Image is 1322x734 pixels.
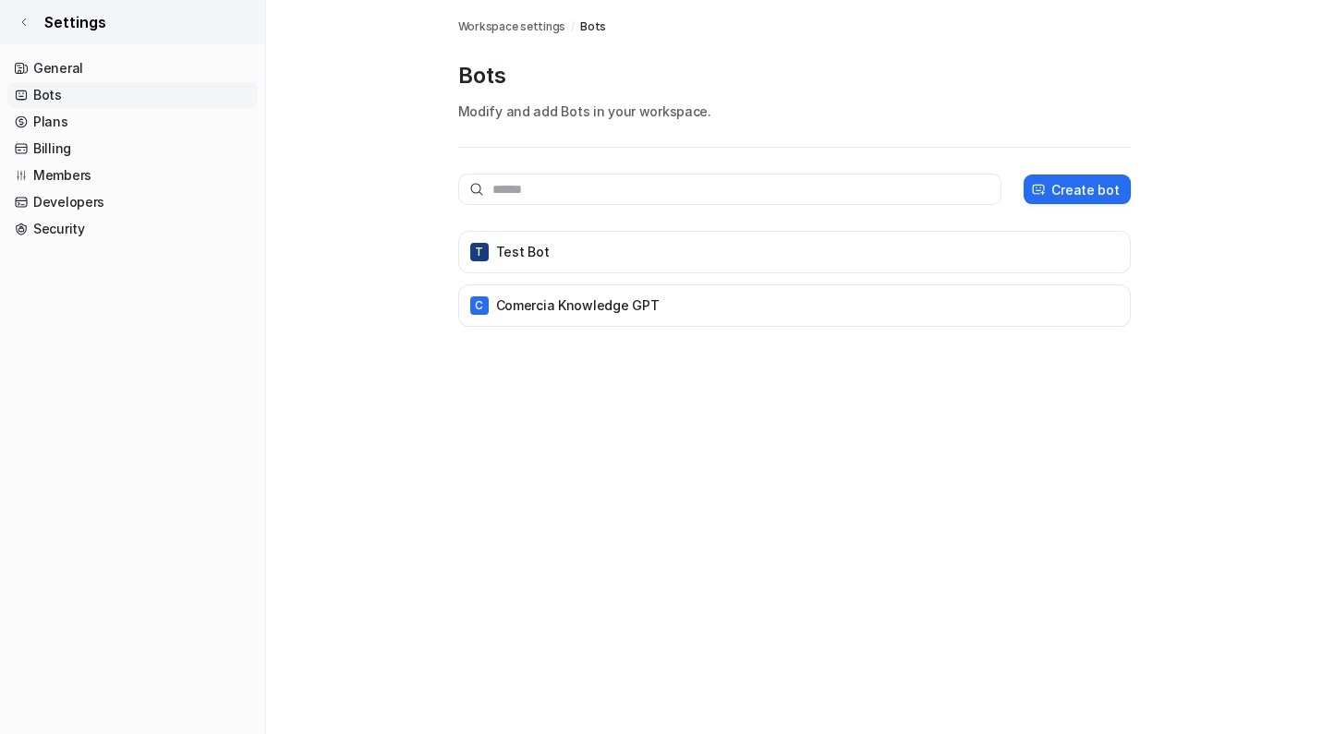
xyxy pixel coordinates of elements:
[7,162,258,188] a: Members
[458,102,1131,121] p: Modify and add Bots in your workspace.
[470,296,489,315] span: C
[496,296,660,315] p: Comercia Knowledge GPT
[496,243,550,261] p: Test Bot
[7,136,258,162] a: Billing
[580,18,606,35] a: Bots
[1024,174,1130,204] button: Create bot
[1031,183,1046,197] img: create
[44,11,106,33] span: Settings
[7,109,258,135] a: Plans
[7,55,258,81] a: General
[1051,180,1119,199] p: Create bot
[458,61,1131,90] p: Bots
[458,18,566,35] a: Workspace settings
[7,82,258,108] a: Bots
[571,18,575,35] span: /
[7,216,258,242] a: Security
[470,243,489,261] span: T
[7,189,258,215] a: Developers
